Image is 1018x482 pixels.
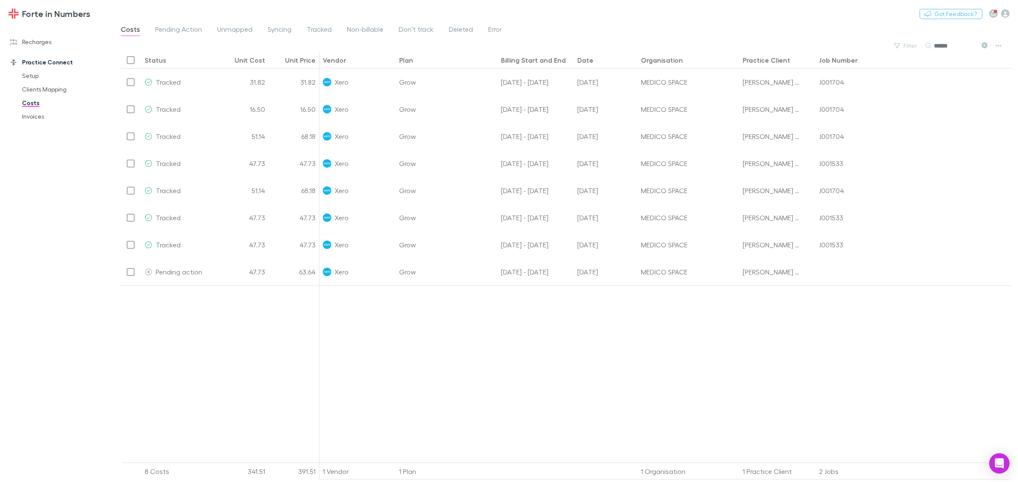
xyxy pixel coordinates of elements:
div: MEDICO SPACE [641,123,736,150]
button: Got Feedback? [920,9,982,19]
div: 47.73 [268,231,319,258]
div: 11 May 2025 [574,231,638,258]
div: Job Number [819,56,858,64]
div: J001533 [819,231,843,258]
div: 1 Organisation [638,463,739,480]
div: 47.73 [218,150,268,177]
div: 11 Jul 2025 [574,96,638,123]
a: Invoices [14,110,120,123]
span: Don’t track [399,25,433,36]
div: 391.51 [268,463,319,480]
div: Grow [396,69,498,96]
div: Organisation [641,56,683,64]
div: 1 Vendor [319,463,396,480]
div: [PERSON_NAME] And Co Pty Ltd [743,177,801,204]
div: 16.50 [268,96,319,123]
div: 51.14 [218,123,268,150]
div: 11 Aug 2025 [574,123,638,150]
img: Xero's Logo [323,241,331,249]
div: 31.82 [218,69,268,96]
div: Unit Cost [235,56,265,64]
span: Xero [335,150,349,177]
a: Recharges [2,35,120,49]
span: Tracked [156,105,181,113]
div: Grow [396,231,498,258]
span: Tracked [307,25,332,36]
div: 68.18 [268,123,319,150]
div: MEDICO SPACE [641,177,736,204]
div: 47.73 [268,150,319,177]
span: Syncing [268,25,291,36]
div: J001533 [819,150,843,177]
img: Forte in Numbers's Logo [8,8,19,19]
span: Non-billable [347,25,383,36]
span: Xero [335,69,349,95]
img: Xero's Logo [323,186,331,195]
div: 68.18 [268,177,319,204]
div: Vendor [323,56,346,64]
div: 11 Mar 2025 [574,258,638,285]
span: Xero [335,204,349,231]
div: J001533 [819,204,843,231]
div: Grow [396,150,498,177]
div: 11 Apr - 10 May 25 [498,231,574,258]
span: Tracked [156,132,181,140]
div: 11 Apr 2025 [574,150,638,177]
a: Forte in Numbers [3,3,95,24]
div: Grow [396,177,498,204]
div: J001704 [819,123,844,150]
div: MEDICO SPACE [641,69,736,95]
div: 31.82 [268,69,319,96]
div: 11 Feb - 10 Mar 25 [498,258,574,285]
div: 11 Aug - 10 Sep 25 [498,177,574,204]
span: Tracked [156,241,181,249]
span: Xero [335,258,349,285]
div: Billing Start and End [501,56,566,64]
div: 51.14 [218,177,268,204]
div: 01 Jul - 10 Jul 25 [498,96,574,123]
div: Open Intercom Messenger [989,453,1010,474]
div: 2 Jobs [816,463,892,480]
img: Xero's Logo [323,78,331,86]
div: 8 Costs [141,463,218,480]
span: Xero [335,231,349,258]
span: Tracked [156,213,181,222]
span: Xero [335,177,349,204]
div: 11 Sep 2025 [574,177,638,204]
div: 16.50 [218,96,268,123]
a: Practice Connect [2,55,120,69]
span: Tracked [156,78,181,86]
span: Pending action [156,268,202,276]
div: 11 Jul 2025 [574,69,638,96]
div: 1 Practice Client [739,463,816,480]
span: Error [488,25,502,36]
div: MEDICO SPACE [641,258,736,285]
div: Grow [396,96,498,123]
div: [PERSON_NAME] And Co Pty Ltd [743,150,801,177]
span: Pending Action [155,25,202,36]
div: MEDICO SPACE [641,231,736,258]
div: 11 Jul - 10 Aug 25 [498,123,574,150]
img: Xero's Logo [323,105,331,114]
div: Unit Price [285,56,316,64]
img: Xero's Logo [323,213,331,222]
div: [PERSON_NAME] And Co Pty Ltd [743,123,801,150]
div: Search [934,41,976,51]
div: 11 Mar - 10 Apr 25 [498,150,574,177]
span: Tracked [156,159,181,167]
a: Costs [14,96,120,110]
button: Filter [890,41,922,51]
div: J001704 [819,96,844,122]
div: 11 May - 10 Jun 25 [498,204,574,231]
span: Costs [121,25,140,36]
div: 47.73 [218,258,268,285]
div: J001704 [819,177,844,204]
div: MEDICO SPACE [641,96,736,122]
img: Xero's Logo [323,159,331,168]
div: J001704 [819,69,844,95]
div: 11 Jun - 30 Jun 25 [498,69,574,96]
img: Xero's Logo [323,132,331,141]
div: Grow [396,204,498,231]
div: Status [145,56,166,64]
div: [PERSON_NAME] And Co Pty Ltd [743,204,801,231]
